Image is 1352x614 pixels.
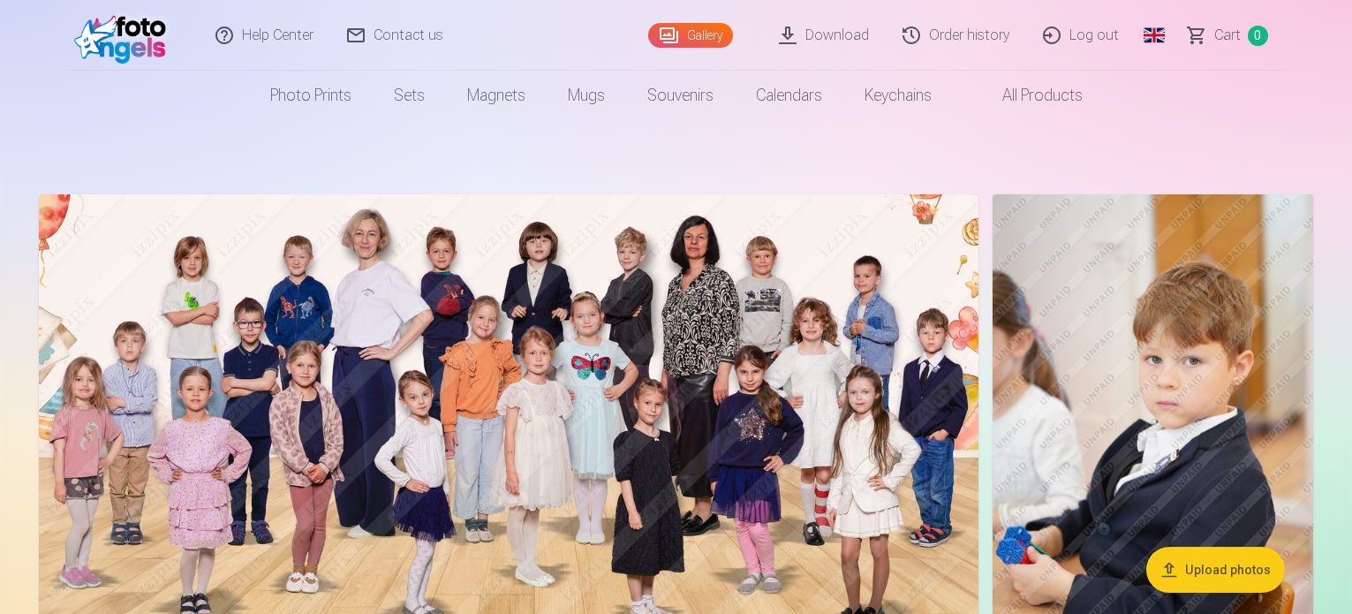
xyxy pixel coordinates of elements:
[1214,25,1241,46] span: Сart
[373,71,446,120] a: Sets
[735,71,843,120] a: Calendars
[1146,547,1285,593] button: Upload photos
[843,71,953,120] a: Keychains
[249,71,373,120] a: Photo prints
[446,71,547,120] a: Magnets
[547,71,626,120] a: Mugs
[648,23,733,48] a: Gallery
[953,71,1104,120] a: All products
[74,7,176,64] img: /fa5
[626,71,735,120] a: Souvenirs
[1248,26,1268,46] span: 0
